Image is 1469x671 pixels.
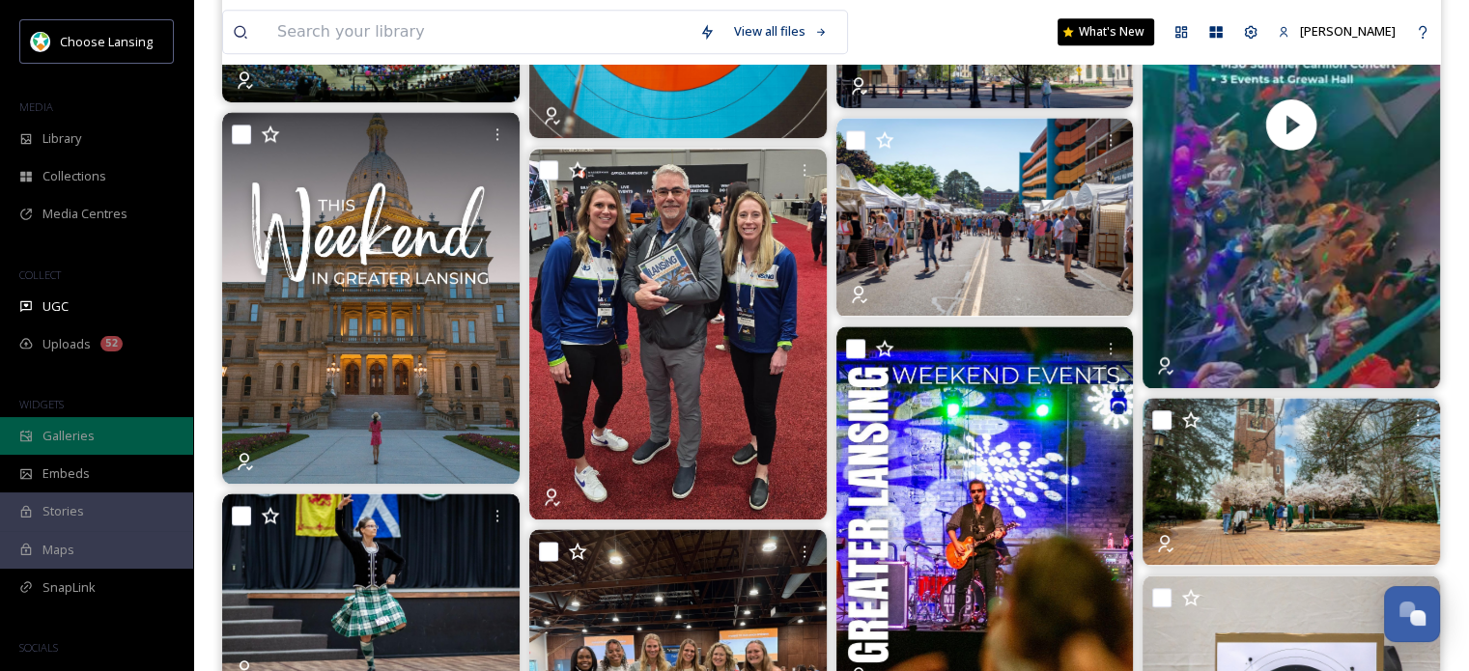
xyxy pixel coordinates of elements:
[19,397,64,411] span: WIDGETS
[1268,13,1405,50] a: [PERSON_NAME]
[19,267,61,282] span: COLLECT
[100,336,123,351] div: 52
[836,118,1134,316] img: Discover the best of Lansing, straight to your inbox! 📬 From can't-miss events like the upcoming ...
[60,33,153,50] span: Choose Lansing
[42,335,91,353] span: Uploads
[42,205,127,223] span: Media Centres
[1300,22,1396,40] span: [PERSON_NAME]
[31,32,50,51] img: logo.jpeg
[1384,586,1440,642] button: Open Chat
[42,578,96,597] span: SnapLink
[42,502,84,520] span: Stories
[42,167,106,185] span: Collections
[42,129,81,148] span: Library
[19,640,58,655] span: SOCIALS
[42,464,90,483] span: Embeds
[268,11,690,53] input: Search your library
[1143,398,1440,565] img: 🎓 Congrats, Spartan grads! 💚🤍 We’re cheering you on as you cross that stage and take your next bi...
[42,297,69,316] span: UGC
[19,99,53,114] span: MEDIA
[529,149,827,520] img: We had a great week at one of our favorite annual events, the Sports Events Symposium hosted by @...
[42,541,74,559] span: Maps
[1058,18,1154,45] a: What's New
[222,112,520,484] img: Looking for weekend plans that go beyond the usual? Greater Lansing's got you. Here are four reas...
[42,427,95,445] span: Galleries
[724,13,837,50] a: View all files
